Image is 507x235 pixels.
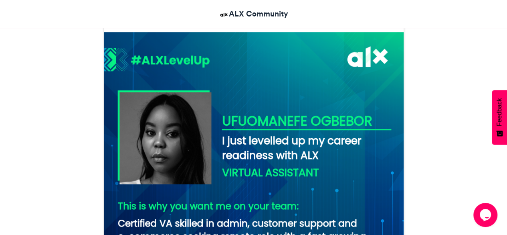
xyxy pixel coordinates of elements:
a: ALX Community [219,8,288,20]
button: Feedback - Show survey [492,90,507,145]
img: ALX Community [219,10,229,20]
span: Feedback [496,98,503,126]
iframe: chat widget [473,203,499,227]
